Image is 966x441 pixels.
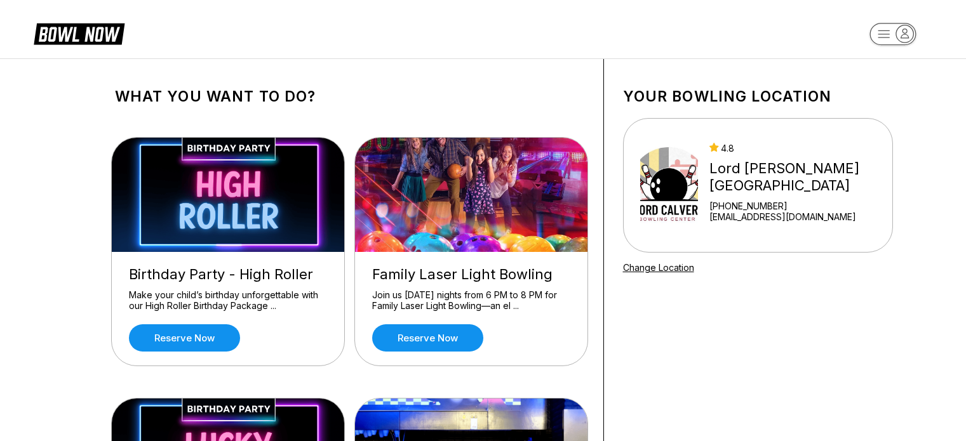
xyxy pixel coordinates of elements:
[623,262,694,273] a: Change Location
[115,88,584,105] h1: What you want to do?
[129,266,327,283] div: Birthday Party - High Roller
[372,289,570,312] div: Join us [DATE] nights from 6 PM to 8 PM for Family Laser Light Bowling—an el ...
[355,138,589,252] img: Family Laser Light Bowling
[709,201,887,211] div: [PHONE_NUMBER]
[623,88,893,105] h1: Your bowling location
[129,289,327,312] div: Make your child’s birthday unforgettable with our High Roller Birthday Package ...
[709,211,887,222] a: [EMAIL_ADDRESS][DOMAIN_NAME]
[640,138,699,233] img: Lord Calvert Bowling Center
[372,324,483,352] a: Reserve now
[709,160,887,194] div: Lord [PERSON_NAME][GEOGRAPHIC_DATA]
[129,324,240,352] a: Reserve now
[709,143,887,154] div: 4.8
[372,266,570,283] div: Family Laser Light Bowling
[112,138,345,252] img: Birthday Party - High Roller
